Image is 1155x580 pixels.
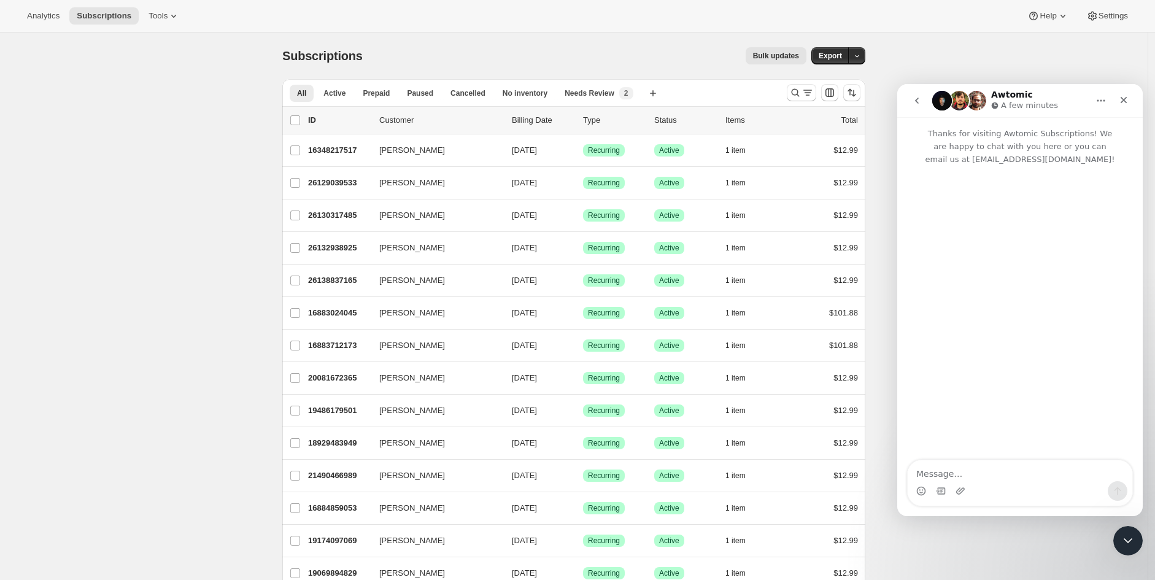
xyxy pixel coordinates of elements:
button: [PERSON_NAME] [372,368,495,388]
p: 26129039533 [308,177,369,189]
span: Active [659,536,679,546]
button: Search and filter results [787,84,816,101]
span: Active [659,341,679,350]
span: Active [659,471,679,481]
span: Active [659,568,679,578]
span: 1 item [725,308,746,318]
span: Active [659,145,679,155]
span: Tools [149,11,168,21]
span: $12.99 [833,568,858,578]
span: $12.99 [833,276,858,285]
div: 16348217517[PERSON_NAME][DATE]SuccessRecurringSuccessActive1 item$12.99 [308,142,858,159]
button: [PERSON_NAME] [372,498,495,518]
span: 1 item [725,178,746,188]
span: [DATE] [512,276,537,285]
span: [PERSON_NAME] [379,339,445,352]
span: [PERSON_NAME] [379,535,445,547]
span: Needs Review [565,88,614,98]
span: [DATE] [512,373,537,382]
span: 1 item [725,503,746,513]
span: [PERSON_NAME] [379,307,445,319]
button: 1 item [725,207,759,224]
button: Settings [1079,7,1135,25]
span: Active [659,406,679,416]
span: [DATE] [512,568,537,578]
span: Active [659,438,679,448]
button: 1 item [725,337,759,354]
span: Active [659,211,679,220]
span: [PERSON_NAME] [379,209,445,222]
span: $12.99 [833,373,858,382]
span: $12.99 [833,471,858,480]
p: 20081672365 [308,372,369,384]
div: 19486179501[PERSON_NAME][DATE]SuccessRecurringSuccessActive1 item$12.99 [308,402,858,419]
span: Recurring [588,503,620,513]
button: [PERSON_NAME] [372,401,495,420]
div: Type [583,114,644,126]
span: Active [659,503,679,513]
button: Customize table column order and visibility [821,84,838,101]
button: 1 item [725,239,759,257]
button: Create new view [643,85,663,102]
button: Export [811,47,849,64]
p: Total [841,114,858,126]
span: Subscriptions [77,11,131,21]
span: [DATE] [512,145,537,155]
iframe: Intercom live chat [897,84,1143,516]
p: Billing Date [512,114,573,126]
span: [PERSON_NAME] [379,372,445,384]
div: 20081672365[PERSON_NAME][DATE]SuccessRecurringSuccessActive1 item$12.99 [308,369,858,387]
span: $12.99 [833,211,858,220]
p: Customer [379,114,502,126]
span: 1 item [725,211,746,220]
span: $12.99 [833,145,858,155]
p: 18929483949 [308,437,369,449]
span: [PERSON_NAME] [379,242,445,254]
span: Analytics [27,11,60,21]
button: 1 item [725,500,759,517]
div: Items [725,114,787,126]
p: 26130317485 [308,209,369,222]
span: [DATE] [512,178,537,187]
span: [DATE] [512,406,537,415]
button: 1 item [725,467,759,484]
div: 18929483949[PERSON_NAME][DATE]SuccessRecurringSuccessActive1 item$12.99 [308,435,858,452]
button: Tools [141,7,187,25]
p: 16348217517 [308,144,369,157]
button: Help [1020,7,1076,25]
button: Subscriptions [69,7,139,25]
span: 1 item [725,373,746,383]
span: [PERSON_NAME] [379,567,445,579]
button: 1 item [725,304,759,322]
span: 1 item [725,568,746,578]
span: [DATE] [512,536,537,545]
span: 1 item [725,243,746,253]
span: Recurring [588,145,620,155]
span: [DATE] [512,308,537,317]
span: [DATE] [512,438,537,447]
span: Recurring [588,308,620,318]
button: 1 item [725,532,759,549]
button: Bulk updates [746,47,806,64]
span: [PERSON_NAME] [379,177,445,189]
span: $12.99 [833,438,858,447]
p: 26132938925 [308,242,369,254]
span: Paused [407,88,433,98]
button: [PERSON_NAME] [372,466,495,485]
button: [PERSON_NAME] [372,173,495,193]
iframe: Intercom live chat [1113,526,1143,555]
div: IDCustomerBilling DateTypeStatusItemsTotal [308,114,858,126]
span: $12.99 [833,503,858,512]
span: $101.88 [829,308,858,317]
p: 19069894829 [308,567,369,579]
div: 26130317485[PERSON_NAME][DATE]SuccessRecurringSuccessActive1 item$12.99 [308,207,858,224]
div: 16883024045[PERSON_NAME][DATE]SuccessRecurringSuccessActive1 item$101.88 [308,304,858,322]
button: [PERSON_NAME] [372,433,495,453]
span: Recurring [588,178,620,188]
